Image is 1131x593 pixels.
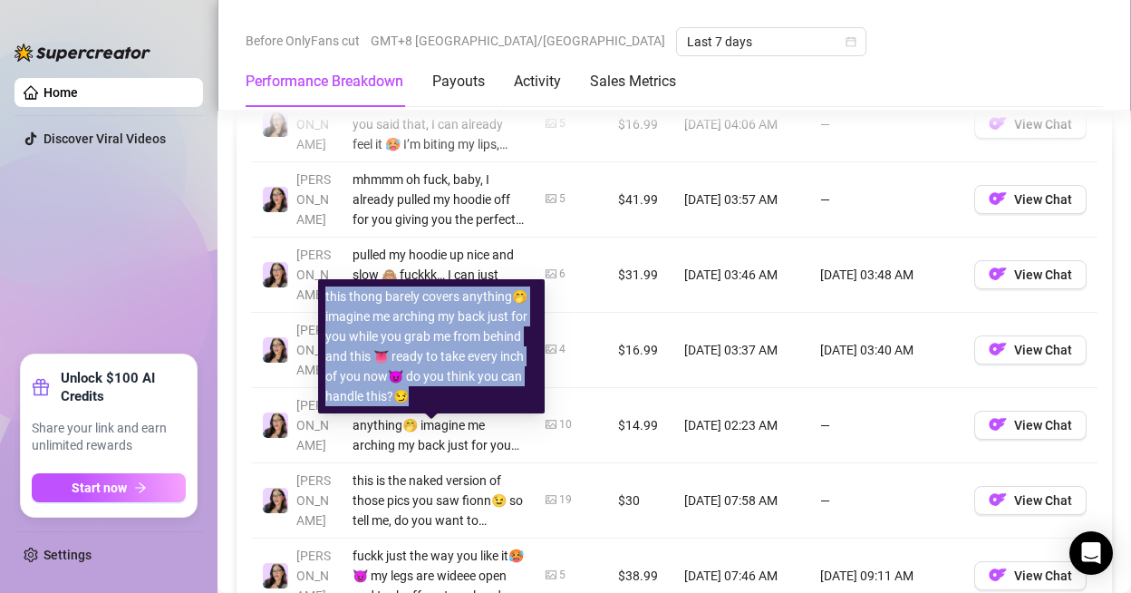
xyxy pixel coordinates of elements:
img: OF [989,566,1007,584]
div: this thong barely covers anything🤭 imagine me arching my back just for you while you grab me from... [353,395,524,455]
span: picture [546,419,556,430]
img: OF [989,415,1007,433]
div: mhmm fuck babe… the way you said that, I can already feel it 🥵 I’m biting my lips, wishing it was... [353,94,524,154]
img: Sami [263,187,288,212]
span: Last 7 days [687,28,855,55]
td: $16.99 [607,87,673,162]
span: Share your link and earn unlimited rewards [32,420,186,455]
a: OFView Chat [974,271,1087,286]
span: picture [546,118,556,129]
button: Start nowarrow-right [32,473,186,502]
span: picture [546,268,556,279]
span: GMT+8 [GEOGRAPHIC_DATA]/[GEOGRAPHIC_DATA] [371,27,665,54]
div: Payouts [432,71,485,92]
a: Discover Viral Videos [43,131,166,146]
span: Before OnlyFans cut [246,27,360,54]
button: OFView Chat [974,185,1087,214]
img: Sami [263,563,288,588]
span: picture [546,344,556,355]
span: View Chat [1014,267,1072,282]
div: Open Intercom Messenger [1069,531,1113,575]
img: OF [989,340,1007,358]
button: OFView Chat [974,486,1087,515]
a: OFView Chat [974,121,1087,135]
a: OFView Chat [974,346,1087,361]
td: [DATE] 03:57 AM [673,162,809,238]
a: OFView Chat [974,422,1087,436]
img: Sami [263,488,288,513]
div: Sales Metrics [590,71,676,92]
div: 6 [559,266,565,283]
td: $31.99 [607,238,673,313]
td: [DATE] 07:58 AM [673,463,809,539]
td: [DATE] 03:40 AM [809,313,963,388]
td: $14.99 [607,388,673,463]
img: Sami [263,337,288,363]
div: pulled my hoodie up nice and slow 🙈 fuckkk… I can just picture your thick 🍆 sliding between my ti... [353,245,524,305]
strong: Unlock $100 AI Credits [61,369,186,405]
div: this thong barely covers anything🤭 imagine me arching my back just for you while you grab me from... [325,287,537,406]
img: OF [989,265,1007,283]
img: OF [989,190,1007,208]
div: 5 [559,115,565,132]
span: calendar [846,36,856,47]
img: Sami [263,112,288,137]
button: OFView Chat [974,110,1087,139]
span: [PERSON_NAME] [296,172,331,227]
span: View Chat [1014,192,1072,207]
td: [DATE] 02:23 AM [673,388,809,463]
td: [DATE] 03:37 AM [673,313,809,388]
span: View Chat [1014,117,1072,131]
span: [PERSON_NAME] [296,323,331,377]
button: OFView Chat [974,561,1087,590]
a: OFView Chat [974,497,1087,511]
img: Sami [263,413,288,438]
img: Sami [263,262,288,287]
button: OFView Chat [974,260,1087,289]
td: [DATE] 03:48 AM [809,238,963,313]
td: $30 [607,463,673,539]
div: Performance Breakdown [246,71,403,92]
span: View Chat [1014,569,1072,583]
button: OFView Chat [974,411,1087,440]
span: picture [546,569,556,580]
td: — [809,463,963,539]
td: $41.99 [607,162,673,238]
img: OF [989,114,1007,132]
span: arrow-right [134,481,147,494]
div: Activity [514,71,561,92]
span: gift [32,378,50,396]
img: OF [989,491,1007,509]
div: 10 [559,416,572,433]
span: [PERSON_NAME] [296,248,331,302]
td: [DATE] 04:06 AM [673,87,809,162]
a: OFView Chat [974,196,1087,210]
span: [PERSON_NAME] [296,398,331,452]
div: 5 [559,190,565,208]
a: OFView Chat [974,572,1087,587]
td: — [809,162,963,238]
span: Start now [72,481,127,495]
span: View Chat [1014,418,1072,433]
div: this is the naked version of those pics you saw fionn😉 so tell me, do you want to motorboat my na... [353,471,524,530]
span: View Chat [1014,493,1072,508]
td: $16.99 [607,313,673,388]
div: 5 [559,567,565,584]
span: picture [546,193,556,204]
button: OFView Chat [974,335,1087,365]
td: — [809,388,963,463]
td: [DATE] 03:46 AM [673,238,809,313]
span: [PERSON_NAME] [296,97,331,151]
img: logo-BBDzfeDw.svg [14,44,150,62]
a: Settings [43,548,92,562]
span: picture [546,494,556,505]
div: 4 [559,341,565,358]
div: mhmmm oh fuck, baby, I already pulled my hoodie off for you giving you the perfect view of how ha... [353,170,524,229]
div: 19 [559,491,572,509]
span: View Chat [1014,343,1072,357]
td: — [809,87,963,162]
a: Home [43,85,78,100]
span: [PERSON_NAME] [296,473,331,528]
